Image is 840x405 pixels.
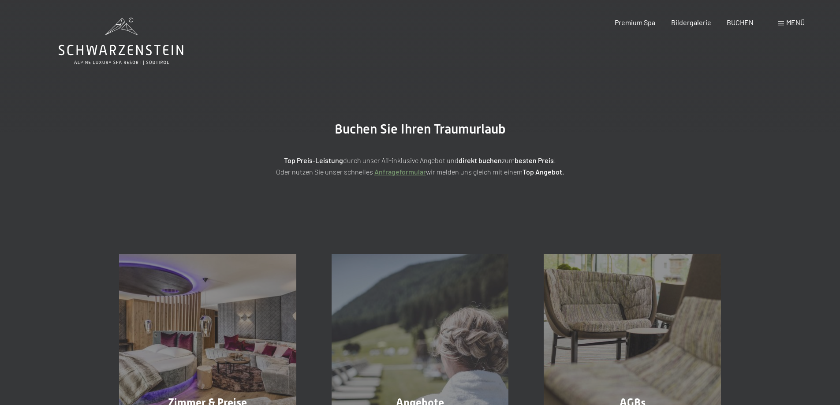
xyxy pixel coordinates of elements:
[200,155,641,177] p: durch unser All-inklusive Angebot und zum ! Oder nutzen Sie unser schnelles wir melden uns gleich...
[374,167,426,176] a: Anfrageformular
[727,18,754,26] a: BUCHEN
[523,167,564,176] strong: Top Angebot.
[671,18,711,26] a: Bildergalerie
[284,156,343,164] strong: Top Preis-Leistung
[515,156,554,164] strong: besten Preis
[459,156,502,164] strong: direkt buchen
[335,121,506,137] span: Buchen Sie Ihren Traumurlaub
[786,18,805,26] span: Menü
[615,18,655,26] a: Premium Spa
